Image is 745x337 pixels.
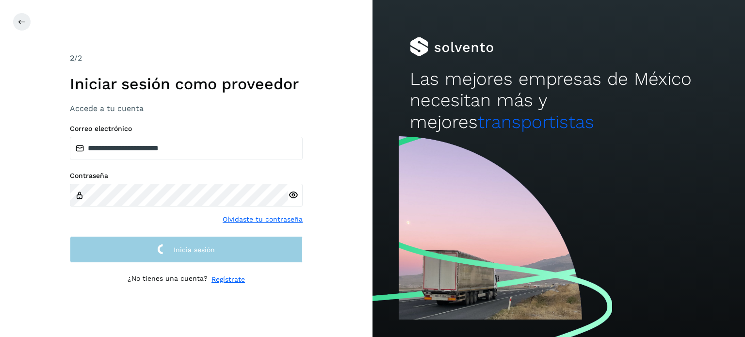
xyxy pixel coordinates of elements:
a: Olvidaste tu contraseña [223,214,303,225]
span: Inicia sesión [174,246,215,253]
a: Regístrate [211,274,245,285]
span: transportistas [478,112,594,132]
h2: Las mejores empresas de México necesitan más y mejores [410,68,708,133]
p: ¿No tienes una cuenta? [128,274,208,285]
button: Inicia sesión [70,236,303,263]
h1: Iniciar sesión como proveedor [70,75,303,93]
div: /2 [70,52,303,64]
label: Correo electrónico [70,125,303,133]
label: Contraseña [70,172,303,180]
span: 2 [70,53,74,63]
h3: Accede a tu cuenta [70,104,303,113]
